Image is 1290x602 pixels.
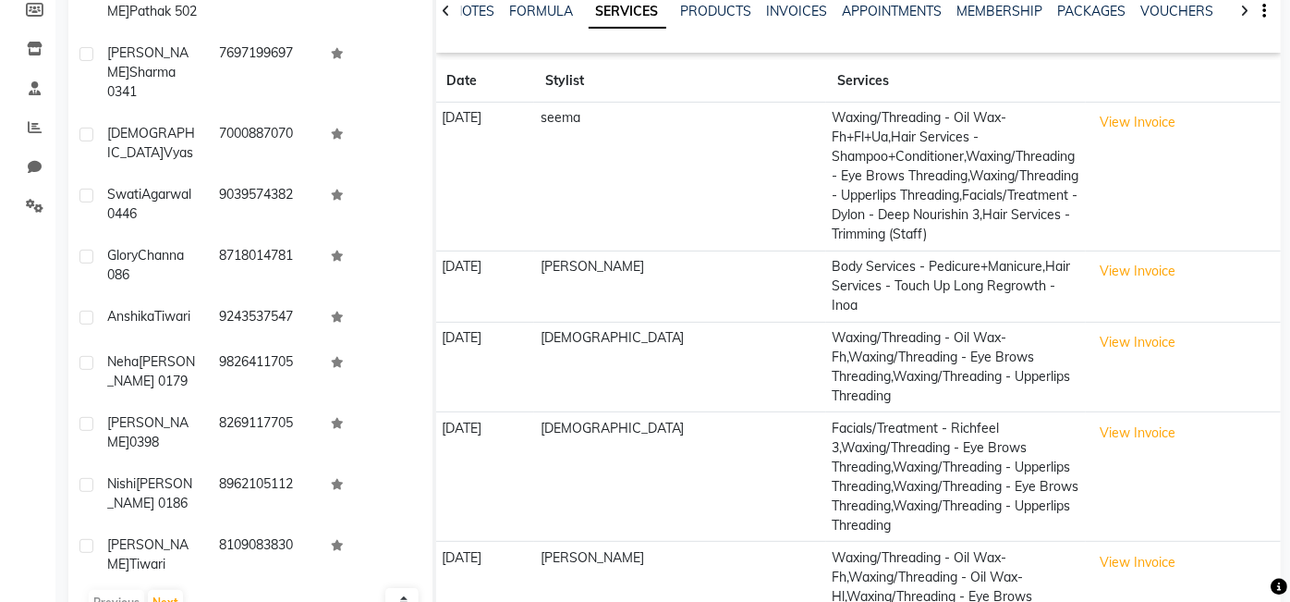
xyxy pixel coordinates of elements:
a: PACKAGES [1058,3,1126,19]
span: Tiwari [154,308,190,325]
a: PRODUCTS [681,3,752,19]
td: 8718014781 [208,235,320,296]
span: Sharma 0341 [107,64,176,100]
span: [DEMOGRAPHIC_DATA] [107,125,195,161]
span: [PERSON_NAME] [107,414,189,450]
button: View Invoice [1091,257,1184,286]
span: [PERSON_NAME] 0179 [107,353,195,389]
a: APPOINTMENTS [843,3,943,19]
button: View Invoice [1091,548,1184,577]
a: INVOICES [767,3,828,19]
td: [DATE] [436,412,535,542]
td: 8962105112 [208,463,320,524]
td: 8269117705 [208,402,320,463]
span: Glory [107,247,138,264]
th: Stylist [534,60,826,103]
span: [PERSON_NAME] 0186 [107,475,192,511]
span: Agarwal 0446 [107,186,191,222]
td: Facials/Treatment - Richfeel 3,Waxing/Threading - Eye Brows Threading,Waxing/Threading - Upperlip... [826,412,1086,542]
span: pathak 502 [129,3,197,19]
button: View Invoice [1091,419,1184,448]
td: [DATE] [436,322,535,412]
th: Services [826,60,1086,103]
td: 9826411705 [208,341,320,402]
span: 0398 [129,434,159,450]
span: Anshika [107,308,154,325]
td: [DEMOGRAPHIC_DATA] [534,322,826,412]
button: View Invoice [1091,108,1184,137]
td: [DATE] [436,103,535,252]
td: 7000887070 [208,113,320,174]
td: [PERSON_NAME] [534,251,826,322]
span: Neha [107,353,139,370]
span: Channa 086 [107,247,184,283]
td: [DATE] [436,251,535,322]
td: 7697199697 [208,32,320,113]
span: Tiwari [129,556,165,572]
td: 9243537547 [208,296,320,341]
span: [PERSON_NAME] [107,536,189,572]
a: FORMULA [510,3,574,19]
a: VOUCHERS [1141,3,1214,19]
td: Waxing/Threading - Oil Wax-Fh+Fl+Ua,Hair Services - Shampoo+Conditioner,Waxing/Threading - Eye Br... [826,103,1086,252]
span: [PERSON_NAME] [107,44,189,80]
button: View Invoice [1091,328,1184,357]
a: MEMBERSHIP [957,3,1043,19]
a: NOTES [454,3,495,19]
th: Date [436,60,535,103]
td: 9039574382 [208,174,320,235]
span: Nishi [107,475,136,492]
span: vyas [164,144,193,161]
td: [DEMOGRAPHIC_DATA] [534,412,826,542]
td: seema [534,103,826,252]
td: 8109083830 [208,524,320,585]
td: Waxing/Threading - Oil Wax-Fh,Waxing/Threading - Eye Brows Threading,Waxing/Threading - Upperlips... [826,322,1086,412]
span: Swati [107,186,141,203]
td: Body Services - Pedicure+Manicure,Hair Services - Touch Up Long Regrowth - Inoa [826,251,1086,322]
